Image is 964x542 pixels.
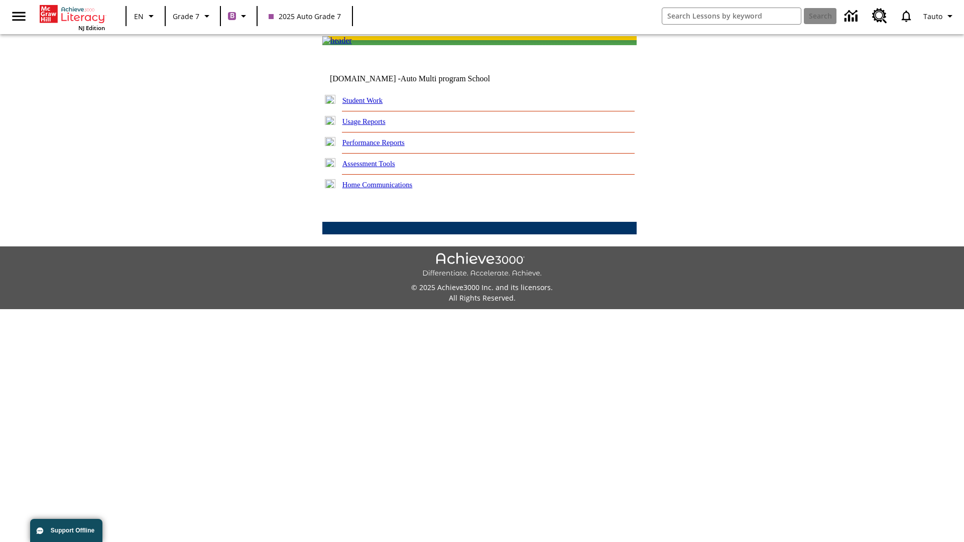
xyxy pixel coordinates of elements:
img: plus.gif [325,137,335,146]
a: Usage Reports [342,117,386,125]
span: B [230,10,234,22]
a: Notifications [893,3,919,29]
span: 2025 Auto Grade 7 [269,11,341,22]
nobr: Auto Multi program School [401,74,490,83]
img: Achieve3000 Differentiate Accelerate Achieve [422,252,542,278]
a: Performance Reports [342,139,405,147]
a: Resource Center, Will open in new tab [866,3,893,30]
button: Support Offline [30,519,102,542]
img: header [322,36,352,45]
a: Home Communications [342,181,413,189]
td: [DOMAIN_NAME] - [330,74,515,83]
span: Support Offline [51,527,94,534]
img: plus.gif [325,95,335,104]
span: Grade 7 [173,11,199,22]
a: Student Work [342,96,383,104]
button: Open side menu [4,2,34,31]
span: EN [134,11,144,22]
button: Boost Class color is purple. Change class color [224,7,254,25]
span: Tauto [923,11,942,22]
a: Data Center [838,3,866,30]
button: Grade: Grade 7, Select a grade [169,7,217,25]
input: search field [662,8,801,24]
a: Assessment Tools [342,160,395,168]
img: plus.gif [325,116,335,125]
img: plus.gif [325,179,335,188]
div: Home [40,3,105,32]
img: plus.gif [325,158,335,167]
button: Language: EN, Select a language [130,7,162,25]
span: NJ Edition [78,24,105,32]
button: Profile/Settings [919,7,960,25]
